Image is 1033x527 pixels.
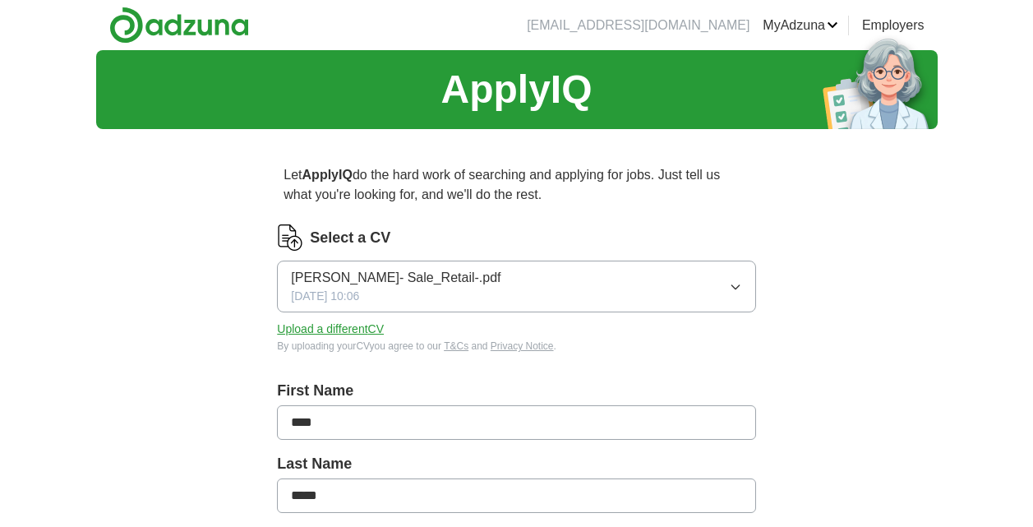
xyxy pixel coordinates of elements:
[277,321,384,338] button: Upload a differentCV
[277,261,755,312] button: [PERSON_NAME]- Sale_Retail-.pdf[DATE] 10:06
[291,288,359,305] span: [DATE] 10:06
[277,224,303,251] img: CV Icon
[277,453,755,475] label: Last Name
[862,16,925,35] a: Employers
[277,339,755,354] div: By uploading your CV you agree to our and .
[277,380,755,402] label: First Name
[527,16,749,35] li: [EMAIL_ADDRESS][DOMAIN_NAME]
[763,16,838,35] a: MyAdzuna
[277,159,755,211] p: Let do the hard work of searching and applying for jobs. Just tell us what you're looking for, an...
[491,340,554,352] a: Privacy Notice
[109,7,249,44] img: Adzuna logo
[440,60,592,119] h1: ApplyIQ
[291,268,500,288] span: [PERSON_NAME]- Sale_Retail-.pdf
[444,340,468,352] a: T&Cs
[302,168,353,182] strong: ApplyIQ
[310,227,390,249] label: Select a CV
